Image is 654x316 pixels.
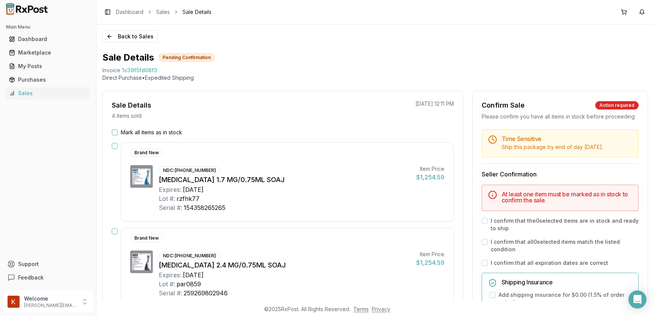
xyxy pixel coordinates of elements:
[102,74,648,82] p: Direct Purchase • Expedited Shipping
[183,8,211,16] span: Sale Details
[9,35,87,43] div: Dashboard
[3,60,93,72] button: My Posts
[3,257,93,271] button: Support
[159,252,220,260] div: NDC: [PHONE_NUMBER]
[9,90,87,97] div: Sales
[3,271,93,284] button: Feedback
[416,173,444,182] div: $1,254.59
[130,234,163,242] div: Brand New
[183,270,204,280] div: [DATE]
[415,100,454,108] p: [DATE] 12:11 PM
[491,259,608,267] label: I confirm that all expiration dates are correct
[130,149,163,157] div: Brand New
[176,194,199,203] div: rzfhk77
[6,46,90,59] a: Marketplace
[6,73,90,87] a: Purchases
[482,170,639,179] h3: Seller Confirmation
[502,136,632,142] h5: Time Sensitive
[9,62,87,70] div: My Posts
[130,251,153,273] img: Wegovy 2.4 MG/0.75ML SOAJ
[6,87,90,100] a: Sales
[3,3,51,15] img: RxPost Logo
[3,33,93,45] button: Dashboard
[116,8,143,16] a: Dashboard
[3,47,93,59] button: Marketplace
[595,101,639,109] div: Action required
[8,296,20,308] img: User avatar
[3,74,93,86] button: Purchases
[184,203,225,212] div: 154358265265
[159,194,175,203] div: Lot #:
[416,258,444,267] div: $1,254.59
[159,289,182,298] div: Serial #:
[102,52,154,64] h1: Sale Details
[183,185,204,194] div: [DATE]
[416,165,444,173] div: Item Price
[6,32,90,46] a: Dashboard
[159,203,182,212] div: Serial #:
[6,24,90,30] h2: Main Menu
[159,166,220,175] div: NDC: [PHONE_NUMBER]
[112,112,141,120] p: 4 items sold
[3,87,93,99] button: Sales
[122,67,157,74] span: 1c39f5fd08f3
[502,191,632,203] h5: At least one item must be marked as in stock to confirm the sale.
[156,8,170,16] a: Sales
[176,280,201,289] div: par0859
[9,76,87,84] div: Purchases
[24,302,76,308] p: [PERSON_NAME][EMAIL_ADDRESS][DOMAIN_NAME]
[158,53,215,62] div: Pending Confirmation
[491,217,639,232] label: I confirm that the 0 selected items are in stock and ready to ship
[184,289,228,298] div: 259269802946
[102,30,158,43] button: Back to Sales
[18,274,44,281] span: Feedback
[499,291,632,306] label: Add shipping insurance for $0.00 ( 1.5 % of order value)
[6,59,90,73] a: My Posts
[9,49,87,56] div: Marketplace
[482,113,639,120] div: Please confirm you have all items in stock before proceeding
[159,260,410,270] div: [MEDICAL_DATA] 2.4 MG/0.75ML SOAJ
[491,238,639,253] label: I confirm that all 0 selected items match the listed condition
[116,8,211,16] nav: breadcrumb
[112,100,151,111] div: Sale Details
[416,251,444,258] div: Item Price
[24,295,76,302] p: Welcome
[372,306,390,312] a: Privacy
[159,280,175,289] div: Lot #:
[628,290,646,308] div: Open Intercom Messenger
[130,165,153,188] img: Wegovy 1.7 MG/0.75ML SOAJ
[502,144,603,150] span: Ship this package by end of day [DATE] .
[159,185,181,194] div: Expires:
[102,67,120,74] div: Invoice
[159,270,181,280] div: Expires:
[159,175,410,185] div: [MEDICAL_DATA] 1.7 MG/0.75ML SOAJ
[121,129,182,136] label: Mark all items as in stock
[502,279,632,285] h5: Shipping Insurance
[482,100,525,111] div: Confirm Sale
[353,306,369,312] a: Terms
